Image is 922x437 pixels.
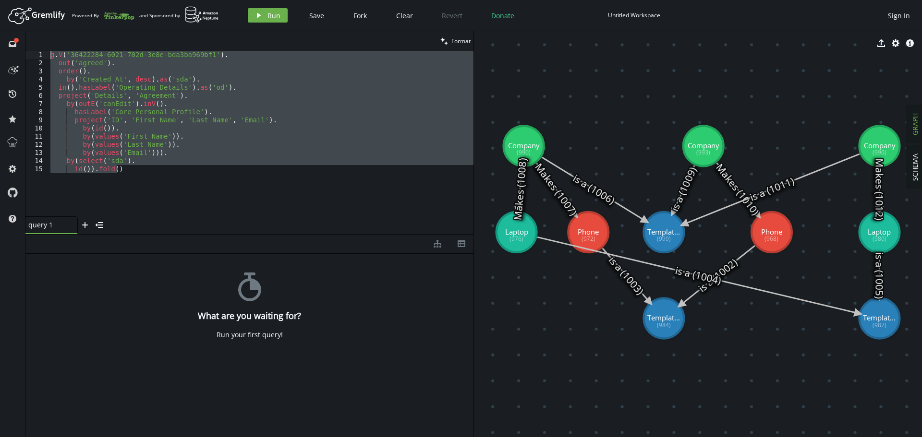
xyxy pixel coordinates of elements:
text: Makes (1012) [873,158,886,220]
span: Clear [396,11,413,20]
button: Run [248,8,288,23]
tspan: (976) [510,235,523,243]
span: Revert [442,11,462,20]
button: Format [437,31,473,51]
span: GRAPH [910,113,920,135]
div: Run your first query! [217,331,283,339]
tspan: (972) [582,235,595,243]
div: and Sponsored by [139,6,219,24]
tspan: Phone [578,226,599,236]
span: Donate [491,11,514,20]
tspan: (996) [873,148,886,156]
tspan: (980) [873,235,886,243]
span: Sign In [888,11,910,20]
tspan: (968) [764,235,778,243]
div: Untitled Workspace [608,12,660,19]
span: Run [267,11,280,20]
div: 6 [25,92,49,100]
div: 14 [25,157,49,165]
tspan: Company [688,141,719,150]
div: 7 [25,100,49,108]
span: Format [451,37,471,45]
div: 4 [25,75,49,83]
span: SCHEMA [910,154,920,181]
tspan: Templat... [647,226,680,236]
div: 2 [25,59,49,67]
text: is a (1004) [674,263,722,287]
tspan: (990) [517,148,531,156]
button: Fork [346,8,375,23]
div: Powered By [72,7,134,24]
div: 1 [25,51,49,59]
button: Revert [435,8,470,23]
tspan: Company [508,141,540,150]
span: Save [309,11,324,20]
button: Save [302,8,331,23]
div: 8 [25,108,49,116]
h4: What are you waiting for? [198,311,301,321]
button: Sign In [883,8,915,23]
div: 15 [25,165,49,173]
button: Clear [389,8,420,23]
div: 11 [25,132,49,141]
tspan: Laptop [868,226,891,236]
text: Makes (1008) [511,158,530,221]
tspan: Templat... [863,313,896,322]
img: AWS Neptune [185,6,219,23]
div: 3 [25,67,49,75]
tspan: Phone [761,226,782,236]
span: query 1 [28,221,67,229]
div: 5 [25,83,49,92]
tspan: Company [864,141,896,150]
button: Donate [484,8,522,23]
span: Fork [353,11,367,20]
div: 10 [25,124,49,132]
tspan: (999) [657,235,671,243]
tspan: (987) [873,321,886,329]
tspan: Laptop [505,226,528,236]
tspan: Templat... [647,313,680,322]
tspan: (984) [657,321,671,329]
div: 12 [25,141,49,149]
text: is a (1005) [873,252,886,298]
div: 13 [25,149,49,157]
div: 9 [25,116,49,124]
tspan: (993) [696,148,710,156]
